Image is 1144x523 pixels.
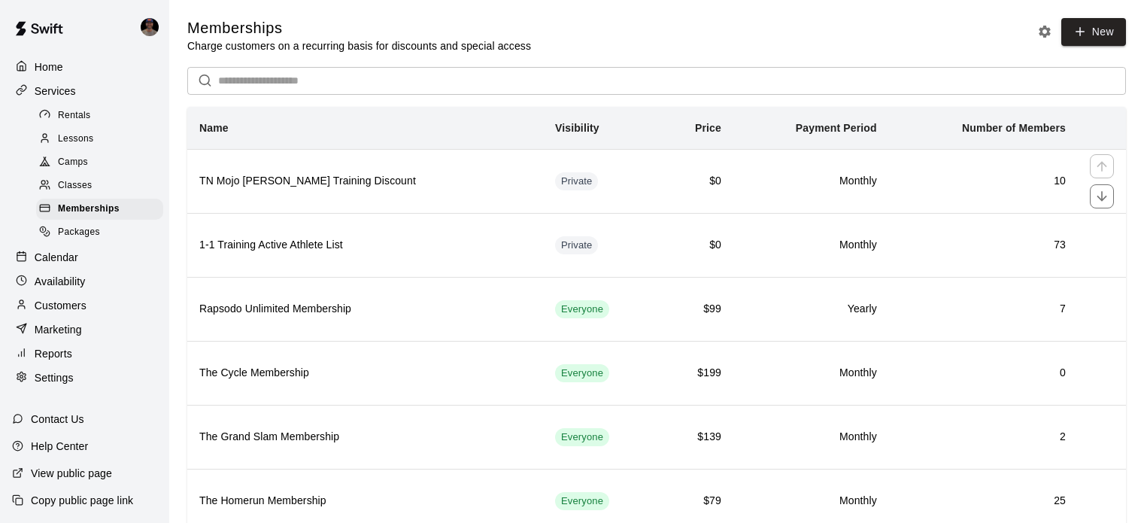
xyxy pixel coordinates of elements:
[901,301,1066,318] h6: 7
[141,18,159,36] img: Allen Quinney
[901,429,1066,445] h6: 2
[555,428,609,446] div: This membership is visible to all customers
[199,237,531,254] h6: 1-1 Training Active Athlete List
[36,127,169,151] a: Lessons
[31,493,133,508] p: Copy public page link
[12,80,157,102] a: Services
[36,175,163,196] div: Classes
[901,237,1066,254] h6: 73
[555,492,609,510] div: This membership is visible to all customers
[35,298,86,313] p: Customers
[901,365,1066,382] h6: 0
[36,221,169,245] a: Packages
[12,56,157,78] a: Home
[962,122,1066,134] b: Number of Members
[745,173,877,190] h6: Monthly
[555,236,599,254] div: This membership is hidden from the memberships page
[199,429,531,445] h6: The Grand Slam Membership
[58,178,92,193] span: Classes
[555,239,599,253] span: Private
[12,294,157,317] a: Customers
[31,439,88,454] p: Help Center
[555,366,609,381] span: Everyone
[901,173,1066,190] h6: 10
[35,274,86,289] p: Availability
[36,152,163,173] div: Camps
[12,342,157,365] a: Reports
[555,300,609,318] div: This membership is visible to all customers
[796,122,877,134] b: Payment Period
[58,108,91,123] span: Rentals
[187,18,531,38] h5: Memberships
[745,365,877,382] h6: Monthly
[36,199,163,220] div: Memberships
[671,237,721,254] h6: $0
[58,132,94,147] span: Lessons
[36,104,169,127] a: Rentals
[31,466,112,481] p: View public page
[31,412,84,427] p: Contact Us
[671,493,721,509] h6: $79
[199,122,229,134] b: Name
[35,322,82,337] p: Marketing
[12,318,157,341] a: Marketing
[36,105,163,126] div: Rentals
[58,202,120,217] span: Memberships
[671,429,721,445] h6: $139
[58,225,100,240] span: Packages
[901,493,1066,509] h6: 25
[555,172,599,190] div: This membership is hidden from the memberships page
[555,364,609,382] div: This membership is visible to all customers
[671,301,721,318] h6: $99
[36,175,169,198] a: Classes
[671,173,721,190] h6: $0
[12,246,157,269] a: Calendar
[555,175,599,189] span: Private
[555,303,609,317] span: Everyone
[199,365,531,382] h6: The Cycle Membership
[1033,20,1056,43] button: Memberships settings
[745,429,877,445] h6: Monthly
[35,250,78,265] p: Calendar
[36,198,169,221] a: Memberships
[138,12,169,42] div: Allen Quinney
[671,365,721,382] h6: $199
[35,370,74,385] p: Settings
[745,237,877,254] h6: Monthly
[199,301,531,318] h6: Rapsodo Unlimited Membership
[745,493,877,509] h6: Monthly
[36,222,163,243] div: Packages
[555,430,609,445] span: Everyone
[187,38,531,53] p: Charge customers on a recurring basis for discounts and special access
[745,301,877,318] h6: Yearly
[36,129,163,150] div: Lessons
[695,122,721,134] b: Price
[12,366,157,389] a: Settings
[1090,184,1114,208] button: move item down
[35,84,76,99] p: Services
[36,151,169,175] a: Camps
[555,122,599,134] b: Visibility
[555,494,609,509] span: Everyone
[12,270,157,293] a: Availability
[35,59,63,74] p: Home
[1061,18,1126,46] a: New
[199,493,531,509] h6: The Homerun Membership
[199,173,531,190] h6: TN Mojo [PERSON_NAME] Training Discount
[58,155,88,170] span: Camps
[35,346,72,361] p: Reports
